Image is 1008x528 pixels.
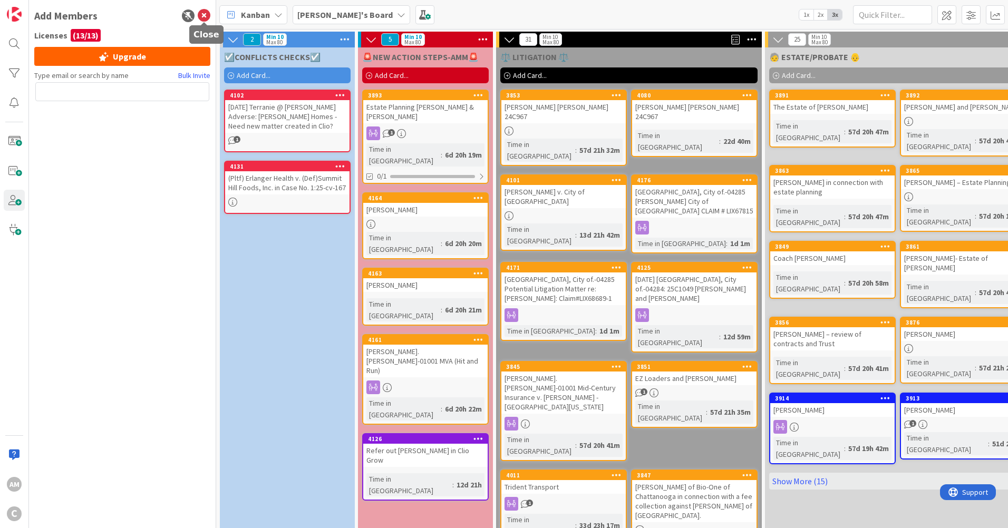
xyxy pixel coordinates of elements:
div: [PERSON_NAME] in connection with estate planning [770,175,895,199]
span: : [706,406,707,418]
div: 57d 20h 58m [846,277,891,289]
span: 25 [788,33,806,46]
div: (Pltf) Erlanger Health v. (Def)Summit Hill Foods, Inc. in Case No. 1:25-cv-167 [225,171,350,194]
span: 1 [909,420,916,427]
div: ( 13 / 13 ) [71,29,101,42]
div: 4125 [632,263,757,272]
div: 6d 20h 20m [442,238,484,249]
a: 4171[GEOGRAPHIC_DATA], City of.-04285 Potential Litigation Matter re: [PERSON_NAME]: Claim#LIX686... [500,262,627,341]
a: 3863[PERSON_NAME] in connection with estate planningTime in [GEOGRAPHIC_DATA]:57d 20h 47m [769,165,896,232]
div: 3853 [506,92,626,99]
a: 4163[PERSON_NAME]Time in [GEOGRAPHIC_DATA]:6d 20h 21m [362,268,489,326]
a: 4101[PERSON_NAME] v. City of [GEOGRAPHIC_DATA]Time in [GEOGRAPHIC_DATA]:13d 21h 42m [500,174,627,251]
div: 57d 21h 35m [707,406,753,418]
span: Licenses [34,29,67,42]
div: 4102[DATE] Terranie @ [PERSON_NAME] Adverse: [PERSON_NAME] Homes - Need new matter created in Clio? [225,91,350,133]
div: [PERSON_NAME] [363,278,488,292]
div: Time in [GEOGRAPHIC_DATA] [505,139,575,162]
a: 3849Coach [PERSON_NAME]Time in [GEOGRAPHIC_DATA]:57d 20h 58m [769,241,896,299]
span: : [726,238,728,249]
div: 4011 [501,471,626,480]
div: Time in [GEOGRAPHIC_DATA] [773,271,844,295]
a: 3851EZ Loaders and [PERSON_NAME]Time in [GEOGRAPHIC_DATA]:57d 21h 35m [631,361,758,428]
span: : [441,304,442,316]
div: 3863[PERSON_NAME] in connection with estate planning [770,166,895,199]
div: 3845 [501,362,626,371]
span: 1x [799,9,813,20]
div: [PERSON_NAME] [PERSON_NAME] 24C967 [632,100,757,123]
span: 2 [243,33,261,46]
span: Add Card... [237,71,270,80]
div: 4101 [506,177,626,184]
div: Time in [GEOGRAPHIC_DATA] [366,473,452,496]
div: Upgrade [34,47,210,66]
div: 3914 [770,394,895,403]
div: 4125[DATE] [GEOGRAPHIC_DATA], City of.-04284: 25C1049 [PERSON_NAME] and [PERSON_NAME] [632,263,757,305]
div: 3891The Estate of [PERSON_NAME] [770,91,895,114]
div: Time in [GEOGRAPHIC_DATA] [904,432,988,455]
span: 1 [641,388,647,395]
div: 57d 20h 47m [846,126,891,138]
a: 4125[DATE] [GEOGRAPHIC_DATA], City of.-04284: 25C1049 [PERSON_NAME] and [PERSON_NAME]Time in [GEO... [631,262,758,353]
div: 4163 [363,269,488,278]
div: 3893 [363,91,488,100]
div: Time in [GEOGRAPHIC_DATA] [904,281,975,304]
div: 4126 [368,435,488,443]
div: 4164[PERSON_NAME] [363,193,488,217]
div: 4161[PERSON_NAME].[PERSON_NAME]-01001 MVA (Hit and Run) [363,335,488,377]
div: 3845 [506,363,626,370]
div: 3847 [637,472,757,479]
div: 4163[PERSON_NAME] [363,269,488,292]
b: [PERSON_NAME]'s Board [297,9,393,20]
a: 3891The Estate of [PERSON_NAME]Time in [GEOGRAPHIC_DATA]:57d 20h 47m [769,90,896,148]
a: 3845[PERSON_NAME].[PERSON_NAME]-01001 Mid-Century Insurance v. [PERSON_NAME] - [GEOGRAPHIC_DATA][... [500,361,627,461]
div: 3863 [775,167,895,174]
a: 4102[DATE] Terranie @ [PERSON_NAME] Adverse: [PERSON_NAME] Homes - Need new matter created in Clio? [224,90,351,152]
div: Trident Transport [501,480,626,494]
div: 6d 20h 22m [442,403,484,415]
div: 4161 [368,336,488,344]
div: 3851 [637,363,757,370]
div: The Estate of [PERSON_NAME] [770,100,895,114]
div: Coach [PERSON_NAME] [770,251,895,265]
div: 4176 [632,175,757,185]
span: 🚨NEW ACTION STEPS-AMM🚨 [362,52,479,62]
span: : [844,211,846,222]
span: : [719,135,721,147]
div: [PERSON_NAME] [363,203,488,217]
div: Max 80 [404,40,421,45]
div: [GEOGRAPHIC_DATA], City of.-04285 [PERSON_NAME] City of [GEOGRAPHIC_DATA] CLAIM # LIX67815 [632,185,757,218]
div: Time in [GEOGRAPHIC_DATA] [505,223,575,247]
span: 2x [813,9,828,20]
div: 4171[GEOGRAPHIC_DATA], City of.-04285 Potential Litigation Matter re: [PERSON_NAME]: Claim#LIX686... [501,263,626,305]
div: 12d 59m [721,331,753,343]
div: 6d 20h 19m [442,149,484,161]
div: 3914 [775,395,895,402]
span: ☑️CONFLICTS CHECKS☑️ [224,52,321,62]
div: 4161 [363,335,488,345]
div: [PERSON_NAME] of Bio-One of Chattanooga in connection with a fee collection against [PERSON_NAME]... [632,480,757,522]
span: : [575,439,577,451]
a: 3893Estate Planning [PERSON_NAME] & [PERSON_NAME]Time in [GEOGRAPHIC_DATA]:6d 20h 19m0/1 [362,90,489,184]
div: Min 10 [542,34,558,40]
span: 1 [526,500,533,506]
span: Add Card... [513,71,547,80]
div: [DATE] Terranie @ [PERSON_NAME] Adverse: [PERSON_NAME] Homes - Need new matter created in Clio? [225,100,350,133]
span: : [595,325,597,337]
h5: Close [193,30,219,40]
div: 4163 [368,270,488,277]
span: 🧓 ESTATE/PROBATE 👴 [769,52,860,62]
span: : [441,403,442,415]
div: 57d 21h 32m [577,144,623,156]
div: Time in [GEOGRAPHIC_DATA] [773,357,844,380]
span: : [844,277,846,289]
div: 3891 [770,91,895,100]
div: 57d 20h 47m [846,211,891,222]
span: Add Card... [782,71,816,80]
div: AM [7,477,22,492]
div: 4126Refer out [PERSON_NAME] in Clio Grow [363,434,488,467]
div: 4125 [637,264,757,271]
div: 3853[PERSON_NAME] [PERSON_NAME] 24C967 [501,91,626,123]
div: 3849 [770,242,895,251]
div: 3856 [775,319,895,326]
